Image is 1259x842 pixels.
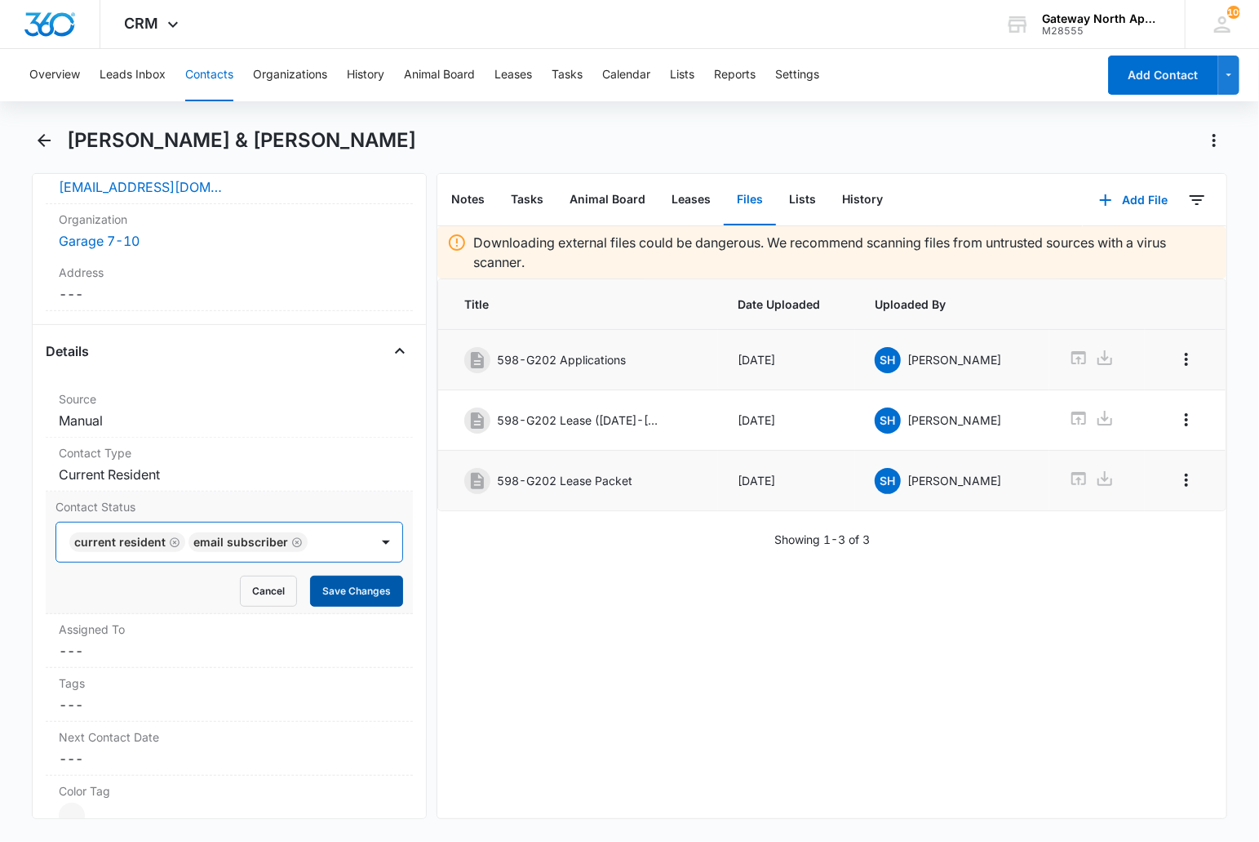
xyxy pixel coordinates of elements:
[193,537,288,548] div: Email Subscriber
[100,49,166,101] button: Leads Inbox
[497,351,626,368] p: 598-G202 Applications
[1173,346,1199,372] button: Overflow Menu
[1108,56,1218,95] button: Add Contact
[497,412,660,429] p: 598-G202 Lease ([DATE]-[DATE])
[59,465,401,484] dd: Current Resident
[288,537,303,548] div: Remove Email Subscriber
[1042,12,1161,25] div: account name
[166,537,180,548] div: Remove Current Resident
[718,390,855,451] td: [DATE]
[59,233,140,249] a: Garage 7-10
[46,257,414,311] div: Address---
[907,351,1001,368] p: [PERSON_NAME]
[464,296,698,313] span: Title
[46,204,414,257] div: OrganizationGarage 7-10
[1201,127,1227,154] button: Actions
[74,537,166,548] div: Current Resident
[46,341,89,361] h4: Details
[67,128,416,153] h1: [PERSON_NAME] & [PERSON_NAME]
[310,576,403,607] button: Save Changes
[497,472,632,489] p: 598-G202 Lease Packet
[1227,6,1240,19] div: notifications count
[387,338,413,364] button: Close
[59,695,401,715] dd: ---
[718,330,855,390] td: [DATE]
[185,49,233,101] button: Contacts
[875,468,901,494] span: SH
[1227,6,1240,19] span: 109
[29,49,80,101] button: Overview
[556,175,658,225] button: Animal Board
[59,621,401,638] label: Assigned To
[670,49,694,101] button: Lists
[125,15,159,32] span: CRM
[59,177,222,197] a: [EMAIL_ADDRESS][DOMAIN_NAME]
[59,675,401,692] label: Tags
[775,49,819,101] button: Settings
[494,49,532,101] button: Leases
[59,782,401,800] label: Color Tag
[46,438,414,492] div: Contact TypeCurrent Resident
[718,451,855,511] td: [DATE]
[240,576,297,607] button: Cancel
[724,175,776,225] button: Files
[59,728,401,746] label: Next Contact Date
[253,49,327,101] button: Organizations
[776,175,829,225] button: Lists
[714,49,756,101] button: Reports
[1184,187,1210,213] button: Filters
[1173,407,1199,433] button: Overflow Menu
[829,175,896,225] button: History
[46,776,414,836] div: Color Tag
[498,175,556,225] button: Tasks
[46,384,414,438] div: SourceManual
[55,498,404,515] label: Contact Status
[59,749,401,768] dd: ---
[907,472,1001,489] p: [PERSON_NAME]
[46,150,414,204] div: Email[EMAIL_ADDRESS][DOMAIN_NAME]
[347,49,384,101] button: History
[658,175,724,225] button: Leases
[738,296,836,313] span: Date Uploaded
[552,49,583,101] button: Tasks
[46,614,414,668] div: Assigned To---
[46,668,414,722] div: Tags---
[875,408,901,434] span: SH
[907,412,1001,429] p: [PERSON_NAME]
[59,444,401,461] label: Contact Type
[46,722,414,776] div: Next Contact Date---
[1042,25,1161,37] div: account id
[774,531,870,548] p: Showing 1-3 of 3
[1173,467,1199,493] button: Overflow Menu
[1083,180,1184,220] button: Add File
[875,296,1030,313] span: Uploaded By
[473,233,1217,272] p: Downloading external files could be dangerous. We recommend scanning files from untrusted sources...
[59,284,401,304] dd: ---
[59,411,401,430] dd: Manual
[875,347,901,373] span: SH
[59,390,401,408] label: Source
[59,211,401,228] label: Organization
[32,127,57,154] button: Back
[404,49,475,101] button: Animal Board
[438,175,498,225] button: Notes
[59,264,401,281] label: Address
[59,641,401,661] dd: ---
[602,49,650,101] button: Calendar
